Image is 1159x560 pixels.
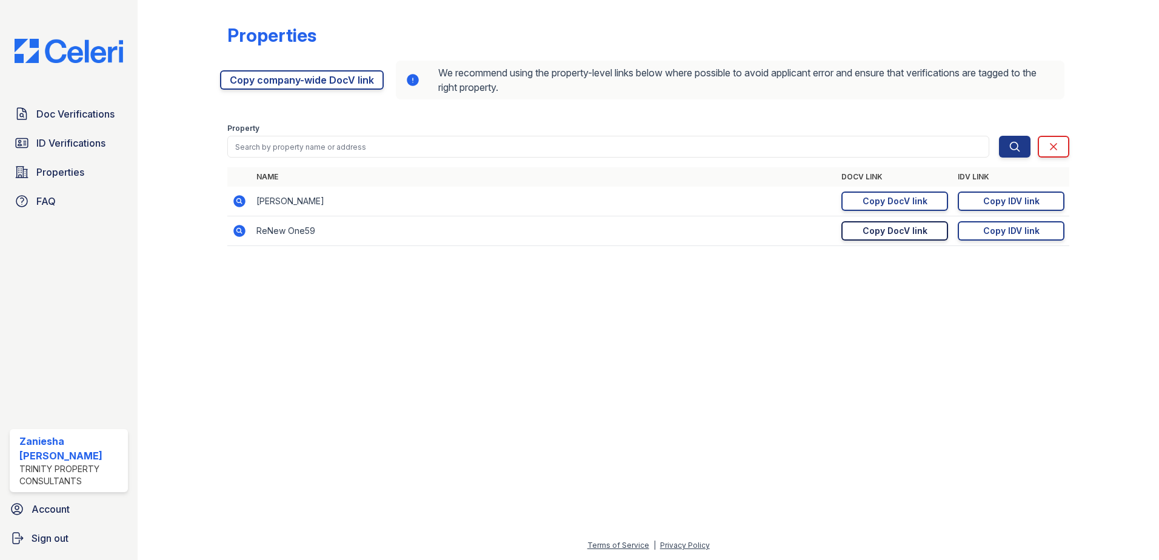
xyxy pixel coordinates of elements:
[252,216,837,246] td: ReNew One59
[841,192,948,211] a: Copy DocV link
[227,136,989,158] input: Search by property name or address
[227,124,259,133] label: Property
[958,221,1064,241] a: Copy IDV link
[10,102,128,126] a: Doc Verifications
[396,61,1064,99] div: We recommend using the property-level links below where possible to avoid applicant error and ens...
[220,70,384,90] a: Copy company-wide DocV link
[32,502,70,516] span: Account
[36,165,84,179] span: Properties
[5,526,133,550] a: Sign out
[32,531,68,545] span: Sign out
[863,195,927,207] div: Copy DocV link
[653,541,656,550] div: |
[5,497,133,521] a: Account
[252,187,837,216] td: [PERSON_NAME]
[841,221,948,241] a: Copy DocV link
[252,167,837,187] th: Name
[227,24,316,46] div: Properties
[587,541,649,550] a: Terms of Service
[36,194,56,208] span: FAQ
[983,195,1040,207] div: Copy IDV link
[983,225,1040,237] div: Copy IDV link
[36,136,105,150] span: ID Verifications
[10,189,128,213] a: FAQ
[863,225,927,237] div: Copy DocV link
[19,463,123,487] div: Trinity Property Consultants
[837,167,953,187] th: DocV Link
[958,192,1064,211] a: Copy IDV link
[5,39,133,63] img: CE_Logo_Blue-a8612792a0a2168367f1c8372b55b34899dd931a85d93a1a3d3e32e68fde9ad4.png
[36,107,115,121] span: Doc Verifications
[19,434,123,463] div: Zaniesha [PERSON_NAME]
[10,160,128,184] a: Properties
[660,541,710,550] a: Privacy Policy
[10,131,128,155] a: ID Verifications
[953,167,1069,187] th: IDV Link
